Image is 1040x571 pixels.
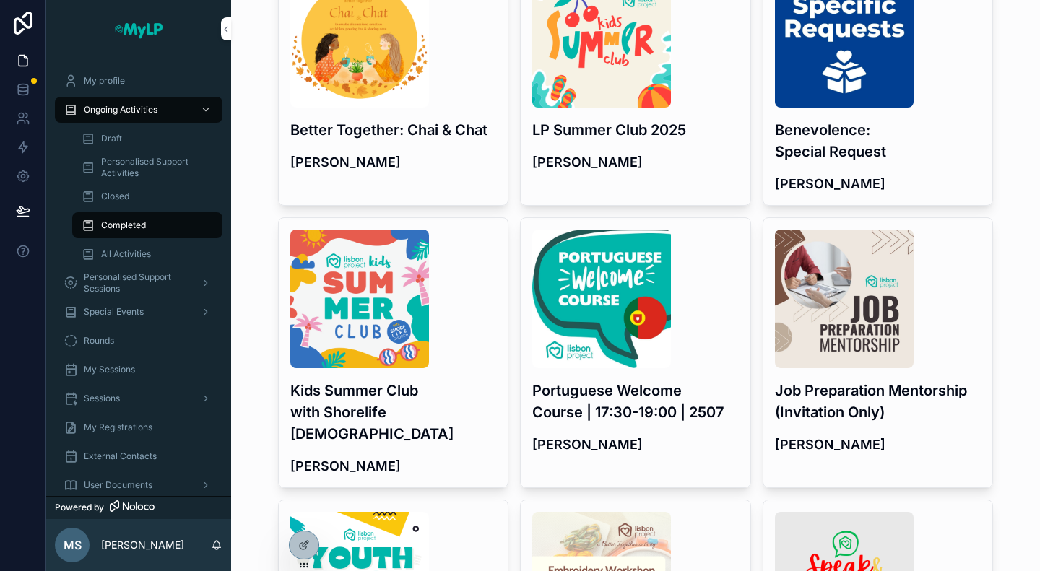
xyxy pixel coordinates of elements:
[290,152,497,172] h4: [PERSON_NAME]
[55,472,222,498] a: User Documents
[532,119,739,141] h3: LP Summer Club 2025
[84,393,120,404] span: Sessions
[775,174,981,193] h4: [PERSON_NAME]
[278,217,509,488] a: MyLP-(2).pngKids Summer Club with Shorelife [DEMOGRAPHIC_DATA][PERSON_NAME]
[775,119,981,162] h3: Benevolence: Special Request
[101,538,184,552] p: [PERSON_NAME]
[84,104,157,115] span: Ongoing Activities
[55,270,222,296] a: Personalised Support Sessions
[775,230,914,368] img: job-preparation-mentorship.jpg
[64,536,82,554] span: MS
[84,306,144,318] span: Special Events
[775,380,981,423] h3: Job Preparation Mentorship (Invitation Only)
[72,126,222,152] a: Draft
[290,456,497,476] h4: [PERSON_NAME]
[55,97,222,123] a: Ongoing Activities
[72,212,222,238] a: Completed
[775,435,981,454] h4: [PERSON_NAME]
[72,154,222,180] a: Personalised Support Activities
[113,17,164,40] img: App logo
[763,217,994,488] a: job-preparation-mentorship.jpgJob Preparation Mentorship (Invitation Only)[PERSON_NAME]
[101,191,129,202] span: Closed
[532,152,739,172] h4: [PERSON_NAME]
[46,58,231,496] div: scrollable content
[72,183,222,209] a: Closed
[84,335,114,346] span: Rounds
[84,271,189,295] span: Personalised Support Sessions
[532,230,671,368] img: PWC-image-website-2024.09.jpg
[101,156,208,179] span: Personalised Support Activities
[290,380,497,445] h3: Kids Summer Club with Shorelife [DEMOGRAPHIC_DATA]
[55,299,222,325] a: Special Events
[101,133,122,144] span: Draft
[532,380,739,423] h3: Portuguese Welcome Course | 17:30-19:00 | 2507
[84,422,152,433] span: My Registrations
[290,230,429,368] img: MyLP-(2).png
[84,364,135,375] span: My Sessions
[72,241,222,267] a: All Activities
[84,450,157,462] span: External Contacts
[55,414,222,440] a: My Registrations
[290,119,497,141] h3: Better Together: Chai & Chat
[55,385,222,411] a: Sessions
[84,75,125,87] span: My profile
[532,435,739,454] h4: [PERSON_NAME]
[84,479,152,491] span: User Documents
[55,443,222,469] a: External Contacts
[55,357,222,383] a: My Sessions
[55,502,104,513] span: Powered by
[101,219,146,231] span: Completed
[101,248,151,260] span: All Activities
[55,328,222,354] a: Rounds
[55,68,222,94] a: My profile
[46,496,231,519] a: Powered by
[520,217,751,488] a: PWC-image-website-2024.09.jpgPortuguese Welcome Course | 17:30-19:00 | 2507[PERSON_NAME]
